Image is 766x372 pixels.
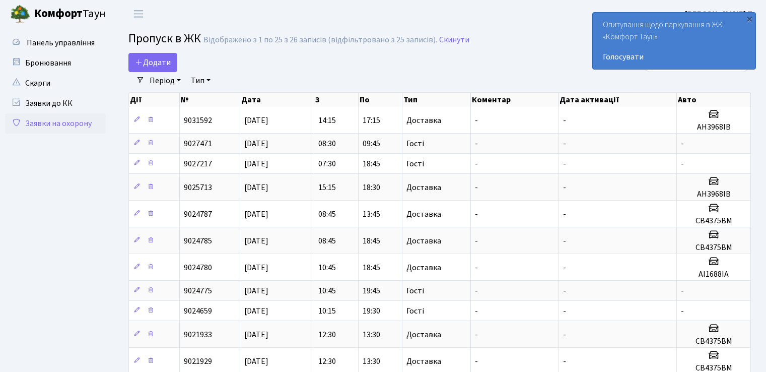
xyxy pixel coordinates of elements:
[363,115,380,126] span: 17:15
[244,262,268,273] span: [DATE]
[563,305,566,317] span: -
[475,158,478,169] span: -
[363,158,380,169] span: 18:45
[363,182,380,193] span: 18:30
[244,235,268,246] span: [DATE]
[681,285,684,296] span: -
[359,93,402,107] th: По
[5,53,106,73] a: Бронювання
[184,262,212,273] span: 9024780
[563,329,566,340] span: -
[685,9,754,20] b: [PERSON_NAME] Т.
[184,138,212,149] span: 9027471
[563,182,566,193] span: -
[244,138,268,149] span: [DATE]
[184,182,212,193] span: 9025713
[681,216,746,226] h5: СВ4375ВМ
[406,160,424,168] span: Гості
[5,93,106,113] a: Заявки до КК
[439,35,469,45] a: Скинути
[681,122,746,132] h5: АН3968ІВ
[244,329,268,340] span: [DATE]
[475,115,478,126] span: -
[128,30,201,47] span: Пропуск в ЖК
[318,356,336,367] span: 12:30
[5,33,106,53] a: Панель управління
[244,115,268,126] span: [DATE]
[135,57,171,68] span: Додати
[563,209,566,220] span: -
[184,235,212,246] span: 9024785
[318,182,336,193] span: 15:15
[363,356,380,367] span: 13:30
[184,285,212,296] span: 9024775
[363,138,380,149] span: 09:45
[681,138,684,149] span: -
[603,51,745,63] a: Голосувати
[475,138,478,149] span: -
[559,93,677,107] th: Дата активації
[744,14,754,24] div: ×
[406,357,441,365] span: Доставка
[203,35,437,45] div: Відображено з 1 по 25 з 26 записів (відфільтровано з 25 записів).
[406,287,424,295] span: Гості
[318,158,336,169] span: 07:30
[406,264,441,272] span: Доставка
[681,337,746,346] h5: СВ4375ВМ
[363,305,380,317] span: 19:30
[406,140,424,148] span: Гості
[475,262,478,273] span: -
[681,270,746,279] h5: АІ1688ІА
[681,305,684,317] span: -
[244,356,268,367] span: [DATE]
[318,329,336,340] span: 12:30
[129,93,180,107] th: Дії
[681,158,684,169] span: -
[475,182,478,193] span: -
[10,4,30,24] img: logo.png
[406,183,441,192] span: Доставка
[406,307,424,315] span: Гості
[128,53,177,72] a: Додати
[318,209,336,220] span: 08:45
[318,235,336,246] span: 08:45
[681,243,746,253] h5: СВ4375ВМ
[363,209,380,220] span: 13:45
[563,285,566,296] span: -
[244,158,268,169] span: [DATE]
[27,37,95,48] span: Панель управління
[180,93,240,107] th: №
[363,235,380,246] span: 18:45
[184,209,212,220] span: 9024787
[184,305,212,317] span: 9024659
[475,305,478,317] span: -
[563,356,566,367] span: -
[363,262,380,273] span: 18:45
[406,116,441,125] span: Доставка
[475,235,478,246] span: -
[5,73,106,93] a: Скарги
[244,305,268,317] span: [DATE]
[593,13,755,69] div: Опитування щодо паркування в ЖК «Комфорт Таун»
[5,113,106,134] a: Заявки на охорону
[475,356,478,367] span: -
[677,93,751,107] th: Авто
[363,285,380,296] span: 19:45
[184,115,212,126] span: 9031592
[471,93,559,107] th: Коментар
[184,158,212,169] span: 9027217
[563,235,566,246] span: -
[184,356,212,367] span: 9021929
[240,93,314,107] th: Дата
[475,285,478,296] span: -
[126,6,151,22] button: Переключити навігацію
[244,285,268,296] span: [DATE]
[406,210,441,218] span: Доставка
[318,138,336,149] span: 08:30
[314,93,358,107] th: З
[318,115,336,126] span: 14:15
[475,329,478,340] span: -
[318,262,336,273] span: 10:45
[563,115,566,126] span: -
[563,158,566,169] span: -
